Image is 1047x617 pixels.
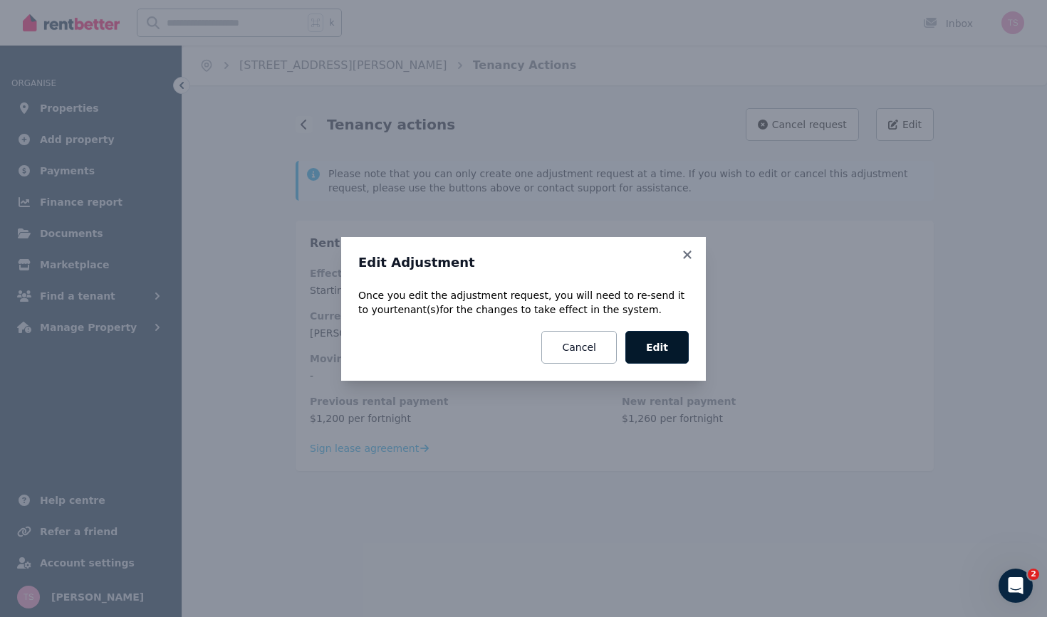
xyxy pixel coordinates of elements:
h3: Edit Adjustment [358,254,689,271]
button: Edit [625,331,689,364]
button: Cancel [541,331,616,364]
iframe: Intercom live chat [999,569,1033,603]
p: Once you edit the adjustment request, you will need to re-send it to your tenant(s) for the chang... [358,288,689,317]
span: 2 [1028,569,1039,580]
